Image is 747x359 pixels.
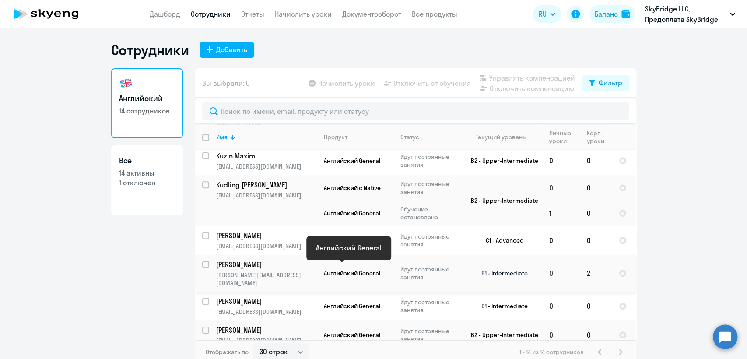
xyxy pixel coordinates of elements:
[324,269,380,277] span: Английский General
[119,76,133,90] img: english
[542,255,580,292] td: 0
[549,129,579,145] div: Личные уроки
[461,255,542,292] td: B1 - Intermediate
[216,242,316,250] p: [EMAIL_ADDRESS][DOMAIN_NAME]
[316,243,382,253] div: Английский General
[580,255,612,292] td: 2
[580,320,612,349] td: 0
[216,296,316,306] a: [PERSON_NAME]
[216,271,316,287] p: [PERSON_NAME][EMAIL_ADDRESS][DOMAIN_NAME]
[119,93,175,104] h3: Английский
[461,292,542,320] td: B1 - Intermediate
[476,133,526,141] div: Текущий уровень
[216,296,315,306] p: [PERSON_NAME]
[542,292,580,320] td: 0
[324,331,380,339] span: Английский General
[216,133,228,141] div: Имя
[216,162,316,170] p: [EMAIL_ADDRESS][DOMAIN_NAME]
[216,133,316,141] div: Имя
[400,205,460,221] p: Обучение остановлено
[324,302,380,310] span: Английский General
[119,168,175,178] p: 14 активны
[400,298,460,314] p: Идут постоянные занятия
[582,75,629,91] button: Фильтр
[324,209,380,217] span: Английский General
[216,180,316,190] a: Kudling [PERSON_NAME]
[119,155,175,166] h3: Все
[580,146,612,175] td: 0
[216,180,315,190] p: Kudling [PERSON_NAME]
[216,231,315,240] p: [PERSON_NAME]
[216,260,315,269] p: [PERSON_NAME]
[119,106,175,116] p: 14 сотрудников
[400,153,460,169] p: Идут постоянные занятия
[400,180,460,196] p: Идут постоянные занятия
[542,201,580,226] td: 1
[216,231,316,240] a: [PERSON_NAME]
[461,320,542,349] td: B2 - Upper-Intermediate
[200,42,254,58] button: Добавить
[216,151,316,161] a: Kuzin Maxim
[324,184,381,192] span: Английский с Native
[580,292,612,320] td: 0
[468,133,542,141] div: Текущий уровень
[400,133,419,141] div: Статус
[111,68,183,138] a: Английский14 сотрудников
[191,10,231,18] a: Сотрудники
[589,5,635,23] button: Балансbalance
[216,44,247,55] div: Добавить
[216,151,315,161] p: Kuzin Maxim
[542,146,580,175] td: 0
[580,175,612,201] td: 0
[519,348,584,356] span: 1 - 14 из 14 сотрудников
[461,226,542,255] td: C1 - Advanced
[645,4,726,25] p: SkyBridge LLC, Предоплата SkyBridge LLC
[599,77,622,88] div: Фильтр
[400,327,460,343] p: Идут постоянные занятия
[119,178,175,187] p: 1 отключен
[580,201,612,226] td: 0
[461,146,542,175] td: B2 - Upper-Intermediate
[533,5,561,23] button: RU
[206,348,250,356] span: Отображать по:
[641,4,740,25] button: SkyBridge LLC, Предоплата SkyBridge LLC
[216,337,316,345] p: [EMAIL_ADDRESS][DOMAIN_NAME]
[111,145,183,215] a: Все14 активны1 отключен
[580,226,612,255] td: 0
[216,325,316,335] a: [PERSON_NAME]
[216,308,316,316] p: [EMAIL_ADDRESS][DOMAIN_NAME]
[324,133,347,141] div: Продукт
[202,78,250,88] span: Вы выбрали: 0
[412,10,457,18] a: Все продукты
[400,265,460,281] p: Идут постоянные занятия
[461,175,542,226] td: B2 - Upper-Intermediate
[587,129,611,145] div: Корп. уроки
[539,9,547,19] span: RU
[621,10,630,18] img: balance
[342,10,401,18] a: Документооборот
[216,191,316,199] p: [EMAIL_ADDRESS][DOMAIN_NAME]
[111,41,189,59] h1: Сотрудники
[542,175,580,201] td: 0
[216,260,316,269] a: [PERSON_NAME]
[595,9,618,19] div: Баланс
[542,226,580,255] td: 0
[400,232,460,248] p: Идут постоянные занятия
[202,102,629,120] input: Поиск по имени, email, продукту или статусу
[324,157,380,165] span: Английский General
[241,10,264,18] a: Отчеты
[275,10,332,18] a: Начислить уроки
[542,320,580,349] td: 0
[216,325,315,335] p: [PERSON_NAME]
[150,10,180,18] a: Дашборд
